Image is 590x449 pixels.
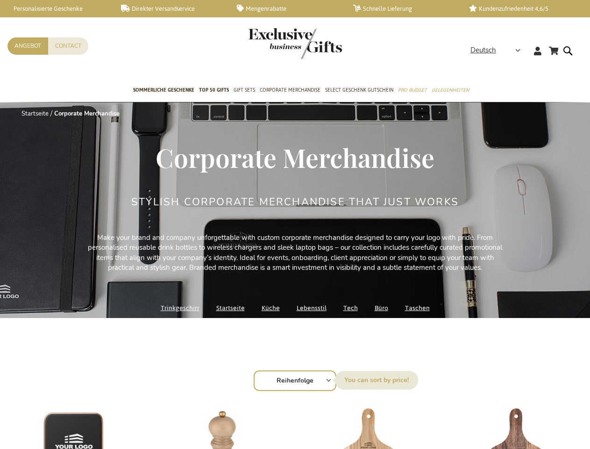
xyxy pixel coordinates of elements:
[325,79,393,102] a: Select Geschenk Gutschein
[325,85,393,95] span: Select Geschenk Gutschein
[398,79,427,102] a: Pro Budget
[249,28,342,59] img: Exclusive Business gifts logo
[260,85,320,95] span: Corporate Merchandise
[133,79,194,102] a: Sommerliche geschenke
[121,5,222,13] a: Direkter Versandservice
[216,302,245,314] a: Startseite
[432,85,469,95] span: Gelegenheiten
[262,302,280,314] a: Küche
[297,302,327,314] a: Lebensstil
[343,302,358,314] a: Tech
[432,79,469,102] a: Gelegenheiten
[5,5,106,13] a: Personalisierte Geschenke
[405,302,430,314] a: Taschen
[131,196,459,208] h2: Stylish Corporate Merchandise That Just Works
[161,302,199,314] a: Trinkgeschirr
[21,109,49,118] a: Startseite
[353,5,455,13] a: Schnelle Lieferung
[234,85,255,95] span: Gift Sets
[335,371,418,390] label: Sortieren nach
[234,79,255,102] a: Gift Sets
[133,85,194,95] span: Sommerliche geschenke
[237,5,338,13] a: Mengenrabatte
[469,5,570,13] a: Kundenzufriedenheit 4,6/5
[375,302,388,314] a: Büro
[156,140,434,174] span: Corporate Merchandise
[398,85,427,95] span: Pro Budget
[199,79,229,102] a: TOP 50 Gifts
[470,45,496,56] span: Deutsch
[249,28,295,59] a: store logo
[85,233,505,273] p: Make your brand and company unforgettable with custom corporate merchandise designed to carry you...
[54,109,120,118] strong: Corporate Merchandise
[48,37,88,55] a: Contact
[7,37,48,55] a: Angebot
[260,79,320,102] a: Corporate Merchandise
[199,85,229,95] span: TOP 50 Gifts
